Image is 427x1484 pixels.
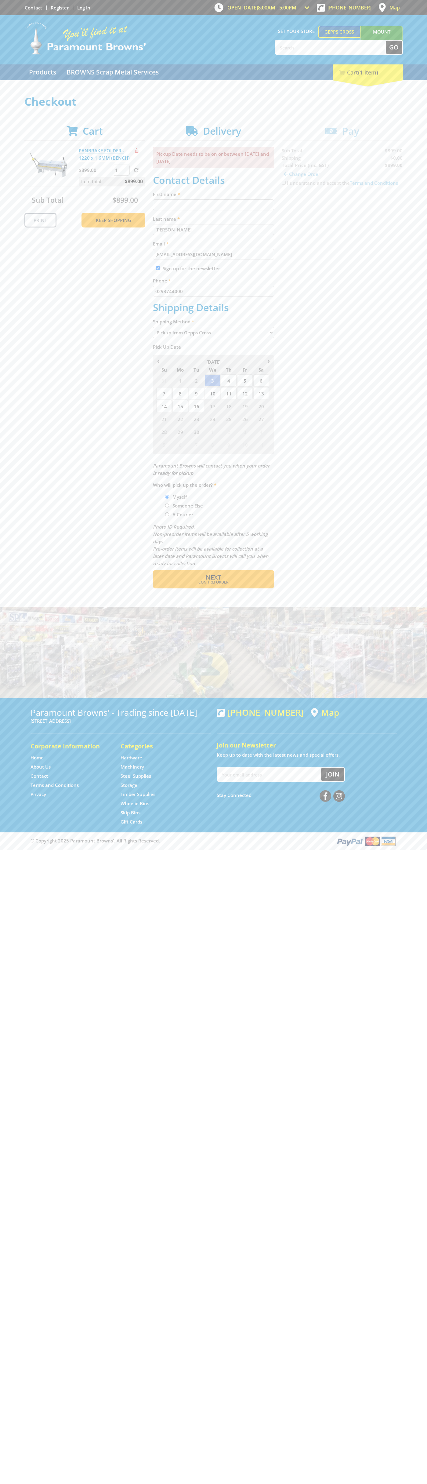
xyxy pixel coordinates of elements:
[153,318,274,325] label: Shipping Method
[79,166,111,174] p: $899.00
[237,400,253,412] span: 19
[258,4,296,11] span: 8:00am - 5:00pm
[31,764,51,770] a: Go to the About Us page
[31,773,48,779] a: Go to the Contact page
[153,191,274,198] label: First name
[125,177,143,186] span: $899.00
[237,366,253,374] span: Fr
[24,64,61,80] a: Go to the Products page
[205,387,220,399] span: 10
[62,64,163,80] a: Go to the BROWNS Scrap Metal Services page
[51,5,69,11] a: Go to the registration page
[79,177,145,186] p: Item total:
[253,387,269,399] span: 13
[153,286,274,297] input: Please enter your telephone number.
[253,400,269,412] span: 20
[205,366,220,374] span: We
[189,413,204,425] span: 23
[24,96,403,108] h1: Checkout
[170,492,189,502] label: Myself
[30,147,67,184] img: PANBRAKE FOLDER - 1220 x 1.6MM (BENCH)
[205,400,220,412] span: 17
[156,374,172,387] span: 31
[386,41,402,54] button: Go
[165,495,169,499] input: Please select who will pick up the order.
[205,426,220,438] span: 1
[135,147,139,154] a: Remove from cart
[221,426,237,438] span: 2
[77,5,90,11] a: Log in
[31,782,79,788] a: Go to the Terms and Conditions page
[153,524,269,566] em: Photo ID Required. Non-preorder items will be available after 5 working days Pre-order items will...
[83,124,103,137] span: Cart
[172,387,188,399] span: 8
[217,707,304,717] div: [PHONE_NUMBER]
[165,512,169,516] input: Please select who will pick up the order.
[253,374,269,387] span: 6
[31,742,108,751] h5: Corporate Information
[221,387,237,399] span: 11
[311,707,339,718] a: View a map of Gepps Cross location
[217,788,345,802] div: Stay Connected
[24,21,147,55] img: Paramount Browns'
[172,413,188,425] span: 22
[189,426,204,438] span: 30
[189,400,204,412] span: 16
[172,400,188,412] span: 15
[156,366,172,374] span: Su
[253,438,269,451] span: 11
[189,438,204,451] span: 7
[275,26,318,37] span: Set your store
[205,438,220,451] span: 8
[153,199,274,210] input: Please enter your first name.
[153,463,270,476] em: Paramount Browns will contact you when your order is ready for pickup
[31,717,211,725] p: [STREET_ADDRESS]
[336,835,397,847] img: PayPal, Mastercard, Visa accepted
[189,387,204,399] span: 9
[203,124,241,137] span: Delivery
[205,413,220,425] span: 24
[153,481,274,489] label: Who will pick up the order?
[25,5,42,11] a: Go to the Contact page
[156,438,172,451] span: 5
[221,400,237,412] span: 18
[170,500,205,511] label: Someone Else
[79,147,130,161] a: PANBRAKE FOLDER - 1220 x 1.6MM (BENCH)
[165,504,169,507] input: Please select who will pick up the order.
[112,195,138,205] span: $899.00
[166,580,261,584] span: Confirm order
[121,755,142,761] a: Go to the Hardware page
[31,755,44,761] a: Go to the Home page
[206,573,221,581] span: Next
[221,374,237,387] span: 4
[172,438,188,451] span: 6
[170,509,195,520] label: A Courier
[172,426,188,438] span: 29
[153,240,274,247] label: Email
[189,374,204,387] span: 2
[32,195,63,205] span: Sub Total
[253,366,269,374] span: Sa
[321,768,344,781] button: Join
[153,302,274,313] h2: Shipping Details
[121,809,140,816] a: Go to the Skip Bins page
[121,773,151,779] a: Go to the Steel Supplies page
[153,215,274,223] label: Last name
[217,751,397,758] p: Keep up to date with the latest news and special offers.
[121,800,149,807] a: Go to the Wheelie Bins page
[253,413,269,425] span: 27
[237,438,253,451] span: 10
[253,426,269,438] span: 4
[153,570,274,588] button: Next Confirm order
[153,343,274,351] label: Pick Up Date
[153,277,274,284] label: Phone
[163,265,220,271] label: Sign up for the newsletter
[121,764,144,770] a: Go to the Machinery page
[121,819,142,825] a: Go to the Gift Cards page
[227,4,296,11] span: OPEN [DATE]
[172,366,188,374] span: Mo
[237,426,253,438] span: 3
[205,374,220,387] span: 3
[318,26,360,38] a: Gepps Cross
[206,359,221,365] span: [DATE]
